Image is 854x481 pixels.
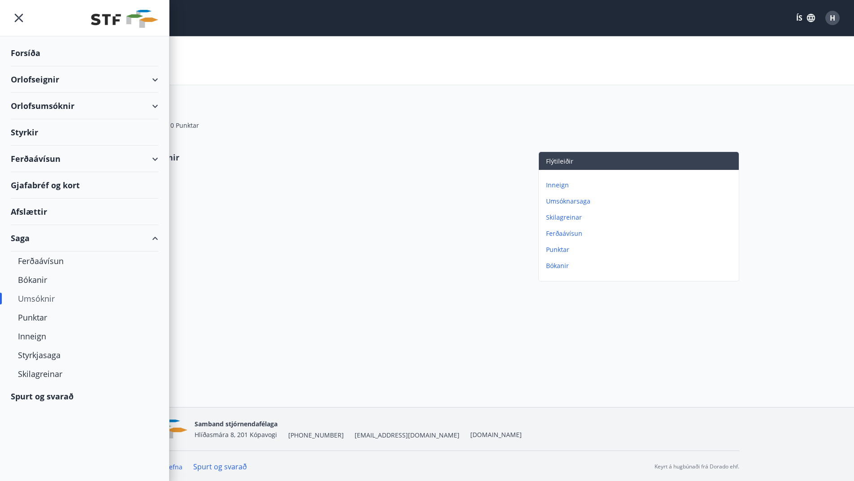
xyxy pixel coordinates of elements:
[11,40,158,66] div: Forsíða
[655,463,739,471] p: Keyrt á hugbúnaði frá Dorado ehf.
[11,10,27,26] button: menu
[18,251,151,270] div: Ferðaávísun
[355,431,460,440] span: [EMAIL_ADDRESS][DOMAIN_NAME]
[18,346,151,364] div: Styrkjasaga
[193,462,247,472] a: Spurt og svarað
[11,199,158,225] div: Afslættir
[11,119,158,146] div: Styrkir
[546,197,735,206] p: Umsóknarsaga
[546,213,735,222] p: Skilagreinar
[830,13,835,23] span: H
[18,270,151,289] div: Bókanir
[11,146,158,172] div: Ferðaávísun
[546,229,735,238] p: Ferðaávísun
[11,93,158,119] div: Orlofsumsóknir
[11,383,158,409] div: Spurt og svarað
[195,420,277,428] span: Samband stjórnendafélaga
[11,172,158,199] div: Gjafabréf og kort
[546,181,735,190] p: Inneign
[195,430,277,439] span: Hlíðasmára 8, 201 Kópavogi
[91,10,158,28] img: union_logo
[11,225,158,251] div: Saga
[18,327,151,346] div: Inneign
[791,10,820,26] button: ÍS
[288,431,344,440] span: [PHONE_NUMBER]
[546,157,573,165] span: Flýtileiðir
[18,289,151,308] div: Umsóknir
[822,7,843,29] button: H
[470,430,522,439] a: [DOMAIN_NAME]
[18,364,151,383] div: Skilagreinar
[11,66,158,93] div: Orlofseignir
[546,261,735,270] p: Bókanir
[170,121,199,130] span: 0 Punktar
[18,308,151,327] div: Punktar
[546,245,735,254] p: Punktar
